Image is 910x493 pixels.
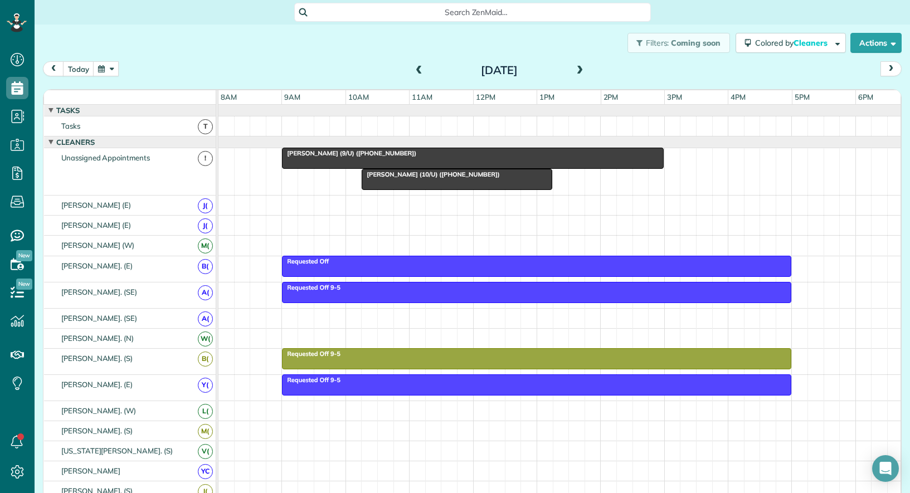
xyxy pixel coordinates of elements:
[537,92,557,101] span: 1pm
[59,426,135,435] span: [PERSON_NAME]. (S)
[361,170,500,178] span: [PERSON_NAME] (10/U) ([PHONE_NUMBER])
[59,153,152,162] span: Unassigned Appointments
[59,121,82,130] span: Tasks
[198,404,213,419] span: L(
[16,250,32,261] span: New
[59,287,139,296] span: [PERSON_NAME]. (SE)
[794,38,829,48] span: Cleaners
[43,61,64,76] button: prev
[728,92,748,101] span: 4pm
[671,38,721,48] span: Coming soon
[198,151,213,166] span: !
[282,92,303,101] span: 9am
[281,257,329,265] span: Requested Off
[665,92,684,101] span: 3pm
[198,378,213,393] span: Y(
[59,201,133,209] span: [PERSON_NAME] (E)
[198,285,213,300] span: A(
[198,198,213,213] span: J(
[601,92,621,101] span: 2pm
[410,92,435,101] span: 11am
[198,311,213,326] span: A(
[281,350,341,358] span: Requested Off 9-5
[59,314,139,323] span: [PERSON_NAME]. (SE)
[59,354,135,363] span: [PERSON_NAME]. (S)
[54,106,82,115] span: Tasks
[59,406,138,415] span: [PERSON_NAME]. (W)
[872,455,899,482] div: Open Intercom Messenger
[198,424,213,439] span: M(
[856,92,875,101] span: 6pm
[59,334,136,343] span: [PERSON_NAME]. (N)
[281,376,341,384] span: Requested Off 9-5
[59,221,133,230] span: [PERSON_NAME] (E)
[736,33,846,53] button: Colored byCleaners
[646,38,669,48] span: Filters:
[16,279,32,290] span: New
[198,331,213,346] span: W(
[59,380,135,389] span: [PERSON_NAME]. (E)
[474,92,498,101] span: 12pm
[198,119,213,134] span: T
[59,466,123,475] span: [PERSON_NAME]
[198,218,213,233] span: J(
[792,92,812,101] span: 5pm
[281,149,417,157] span: [PERSON_NAME] (9/U) ([PHONE_NUMBER])
[198,444,213,459] span: V(
[59,446,175,455] span: [US_STATE][PERSON_NAME]. (S)
[198,238,213,253] span: M(
[198,259,213,274] span: B(
[880,61,902,76] button: next
[850,33,902,53] button: Actions
[346,92,371,101] span: 10am
[281,284,341,291] span: Requested Off 9-5
[63,61,94,76] button: today
[198,352,213,367] span: B(
[54,138,97,147] span: Cleaners
[755,38,831,48] span: Colored by
[430,64,569,76] h2: [DATE]
[218,92,239,101] span: 8am
[59,261,135,270] span: [PERSON_NAME]. (E)
[198,464,213,479] span: YC
[59,241,137,250] span: [PERSON_NAME] (W)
